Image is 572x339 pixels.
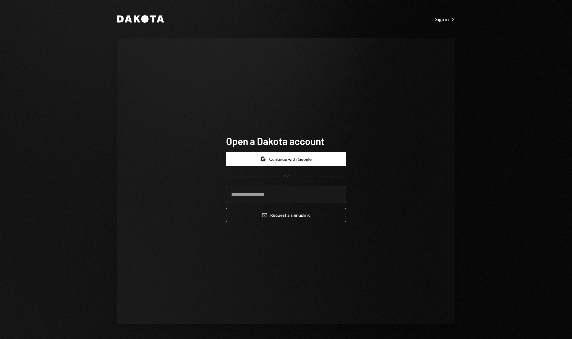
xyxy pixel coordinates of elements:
[284,174,289,179] div: OR
[226,152,346,166] button: Continue with Google
[226,135,346,147] h1: Open a Dakota account
[435,16,455,22] a: Sign in
[226,208,346,222] button: Request a signuplink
